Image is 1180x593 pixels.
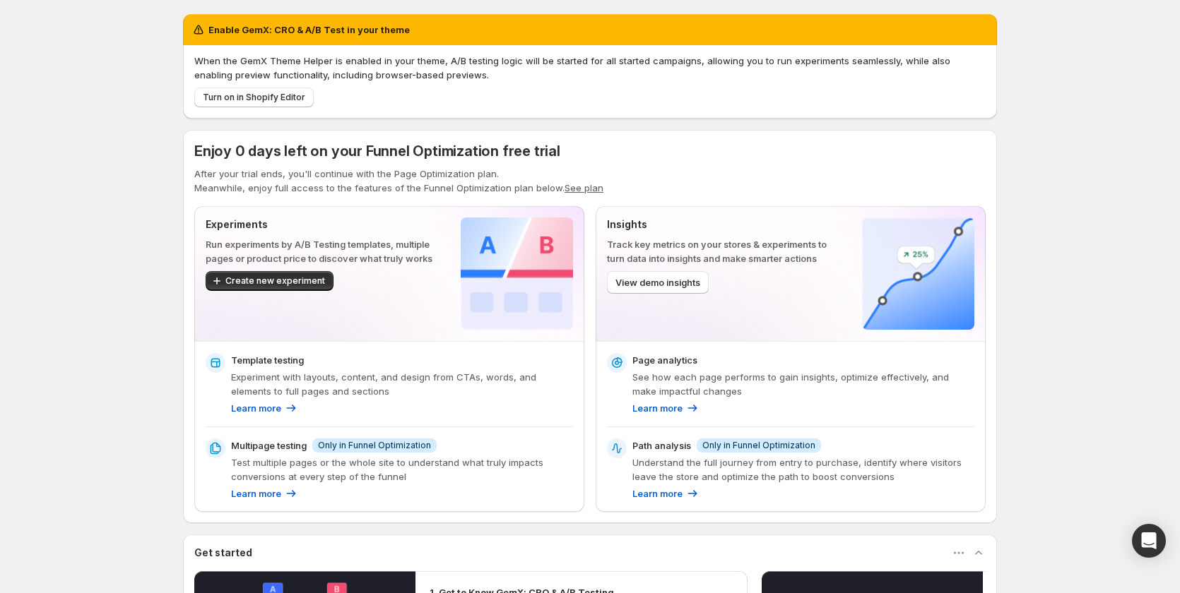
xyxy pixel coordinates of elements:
h2: Enable GemX: CRO & A/B Test in your theme [208,23,410,37]
p: Template testing [231,353,304,367]
span: Enjoy 0 days left on your Funnel Optimization free trial [194,143,560,160]
button: Turn on in Shopify Editor [194,88,314,107]
p: Learn more [632,486,683,501]
a: Learn more [632,486,700,501]
img: Insights [862,217,974,330]
a: Learn more [231,401,298,415]
p: Insights [607,217,839,232]
span: Create new experiment [225,275,325,287]
p: Learn more [632,401,683,415]
a: Learn more [231,486,298,501]
span: Only in Funnel Optimization [702,440,815,451]
img: Experiments [461,217,573,330]
p: Learn more [231,401,281,415]
p: Page analytics [632,353,697,367]
p: Meanwhile, enjoy full access to the features of the Funnel Optimization plan below. [194,181,986,195]
p: Learn more [231,486,281,501]
h3: Get started [194,546,252,560]
a: Learn more [632,401,700,415]
p: Test multiple pages or the whole site to understand what truly impacts conversions at every step ... [231,455,573,484]
span: View demo insights [615,275,700,289]
p: Experiments [206,217,438,232]
p: Multipage testing [231,438,307,453]
p: After your trial ends, you'll continue with the Page Optimization plan. [194,167,986,181]
p: See how each page performs to gain insights, optimize effectively, and make impactful changes [632,370,974,398]
p: Track key metrics on your stores & experiments to turn data into insights and make smarter actions [607,237,839,265]
p: Experiment with layouts, content, and design from CTAs, words, and elements to full pages and sec... [231,370,573,398]
p: When the GemX Theme Helper is enabled in your theme, A/B testing logic will be started for all st... [194,54,986,82]
span: Only in Funnel Optimization [318,440,431,451]
p: Path analysis [632,438,691,453]
button: View demo insights [607,271,709,294]
button: Create new experiment [206,271,334,291]
button: See plan [565,182,603,193]
span: Turn on in Shopify Editor [203,92,305,103]
p: Understand the full journey from entry to purchase, identify where visitors leave the store and o... [632,455,974,484]
div: Open Intercom Messenger [1132,524,1166,558]
p: Run experiments by A/B Testing templates, multiple pages or product price to discover what truly ... [206,237,438,265]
